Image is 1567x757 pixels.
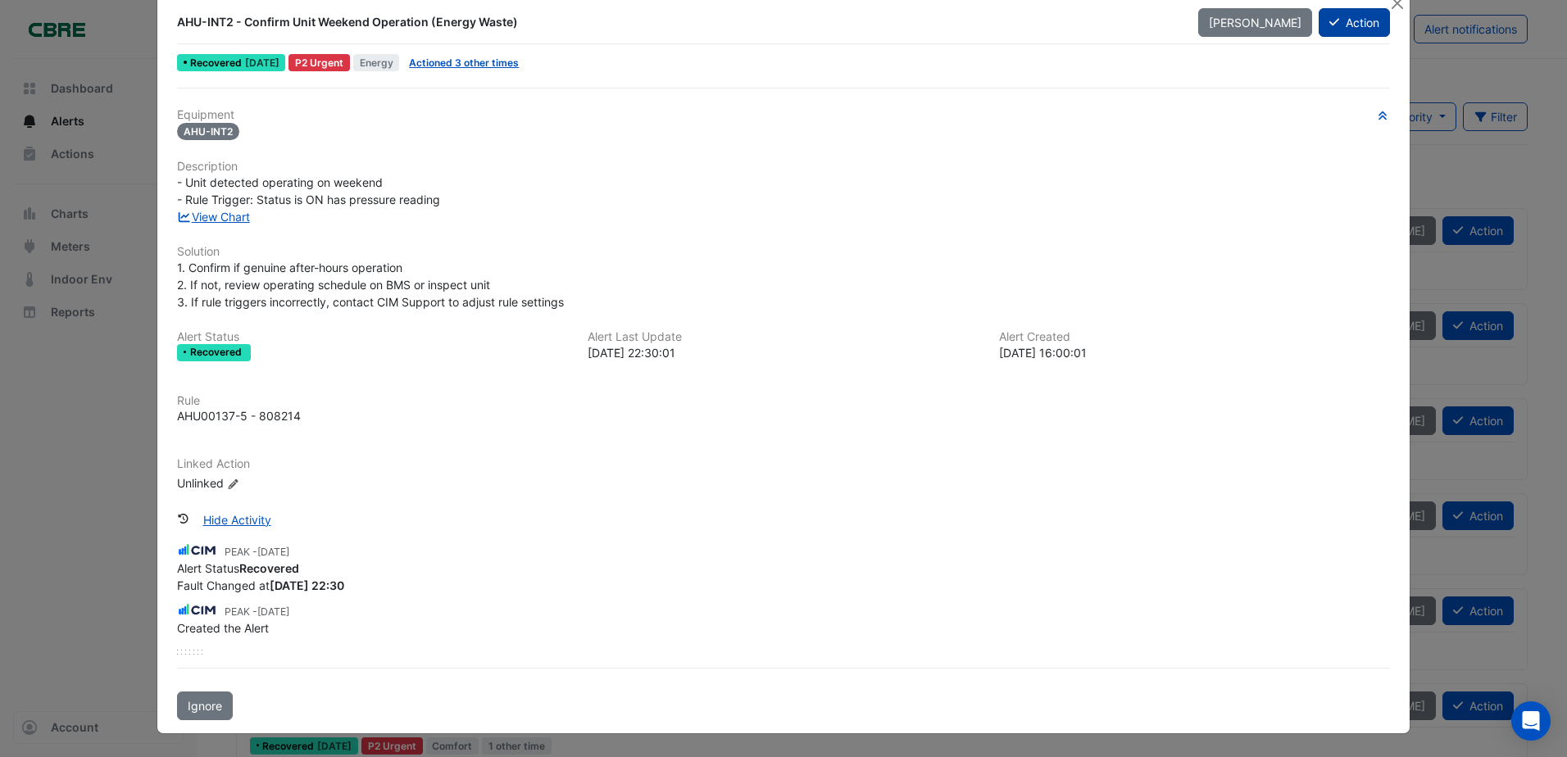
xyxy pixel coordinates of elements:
span: Recovered [190,58,245,68]
h6: Equipment [177,108,1390,122]
span: Fault Changed at [177,578,344,592]
span: 1. Confirm if genuine after-hours operation 2. If not, review operating schedule on BMS or inspec... [177,261,564,309]
h6: Description [177,160,1390,174]
h6: Alert Status [177,330,568,344]
a: View Chart [177,210,250,224]
h6: Alert Created [999,330,1390,344]
span: Alert Status [177,561,299,575]
span: [PERSON_NAME] [1209,16,1301,29]
button: Action [1319,8,1390,37]
h6: Alert Last Update [588,330,979,344]
span: AHU-INT2 [177,123,239,140]
a: Actioned 3 other times [409,57,519,69]
div: Open Intercom Messenger [1511,701,1551,741]
button: [PERSON_NAME] [1198,8,1312,37]
small: PEAK - [225,605,289,619]
div: P2 Urgent [288,54,350,71]
h6: Solution [177,245,1390,259]
button: Ignore [177,691,233,720]
div: AHU-INT2 - Confirm Unit Weekend Operation (Energy Waste) [177,14,1178,30]
span: Sat 06-Sep-2025 22:30 AEST [245,57,279,69]
fa-icon: Edit Linked Action [227,478,239,490]
img: CIM [177,542,218,560]
small: PEAK - [225,545,289,560]
div: [DATE] 16:00:01 [999,344,1390,361]
span: - Unit detected operating on weekend - Rule Trigger: Status is ON has pressure reading [177,175,440,206]
div: [DATE] 22:30:01 [588,344,979,361]
span: Created the Alert [177,621,269,635]
span: 2025-09-06 17:07:19 [257,605,289,618]
span: 2025-09-07 03:53:04 [257,546,289,558]
button: Hide Activity [193,505,282,534]
span: Ignore [188,699,222,713]
strong: 2025-09-06 22:30:01 [270,578,344,592]
h6: Rule [177,394,1390,408]
div: Unlinked [177,474,374,492]
strong: Recovered [239,561,299,575]
div: AHU00137-5 - 808214 [177,407,301,424]
span: Energy [353,54,400,71]
img: CIM [177,601,218,619]
span: Recovered [190,347,245,357]
h6: Linked Action [177,457,1390,471]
